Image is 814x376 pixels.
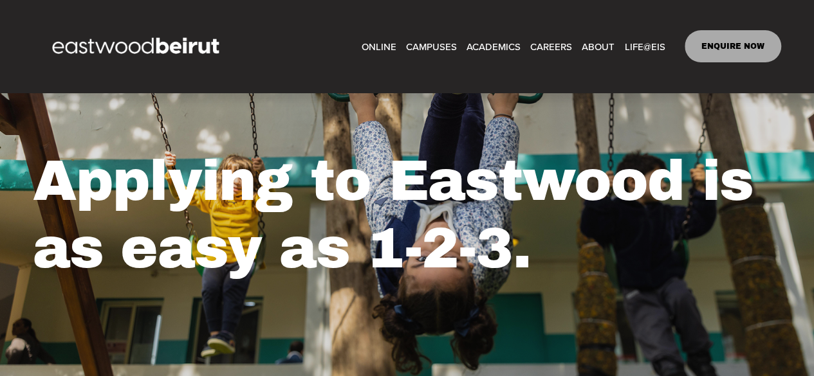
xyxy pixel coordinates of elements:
[361,37,396,56] a: ONLINE
[467,38,521,55] span: ACADEMICS
[406,37,457,56] a: folder dropdown
[582,37,615,56] a: folder dropdown
[624,38,665,55] span: LIFE@EIS
[624,37,665,56] a: folder dropdown
[467,37,521,56] a: folder dropdown
[406,38,457,55] span: CAMPUSES
[33,14,243,80] img: EastwoodIS Global Site
[582,38,615,55] span: ABOUT
[685,30,782,62] a: ENQUIRE NOW
[530,37,572,56] a: CAREERS
[33,147,782,283] h1: Applying to Eastwood is as easy as 1-2-3.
